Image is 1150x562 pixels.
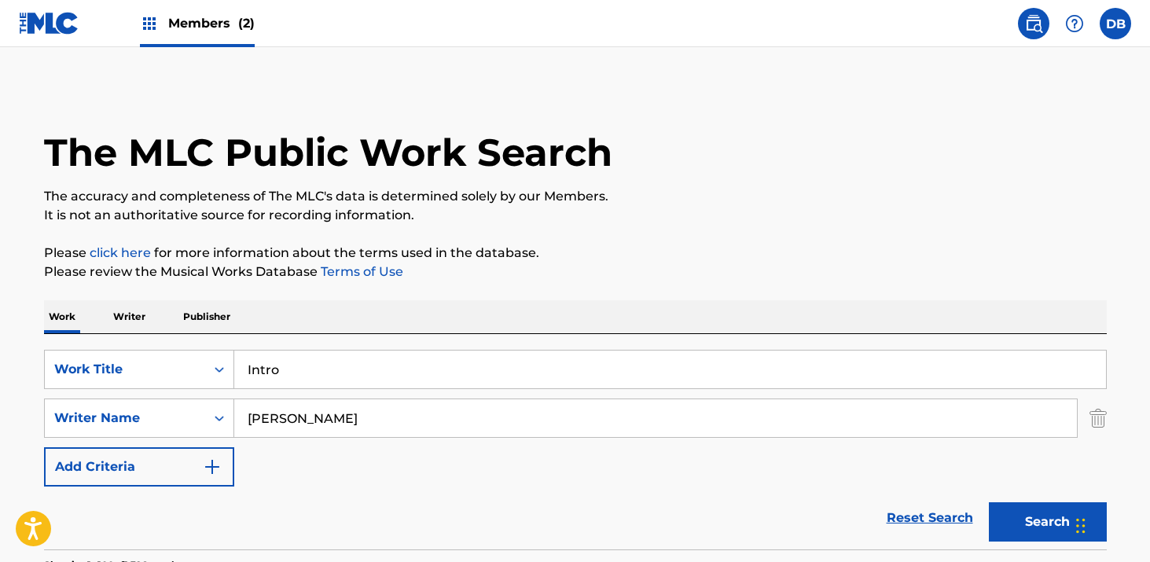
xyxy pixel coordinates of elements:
[1059,8,1090,39] div: Help
[44,187,1107,206] p: The accuracy and completeness of The MLC's data is determined solely by our Members.
[44,447,234,487] button: Add Criteria
[44,206,1107,225] p: It is not an authoritative source for recording information.
[1089,399,1107,438] img: Delete Criterion
[1076,502,1086,549] div: Drag
[1100,8,1131,39] div: User Menu
[54,409,196,428] div: Writer Name
[203,457,222,476] img: 9d2ae6d4665cec9f34b9.svg
[44,244,1107,263] p: Please for more information about the terms used in the database.
[1071,487,1150,562] iframe: Chat Widget
[318,264,403,279] a: Terms of Use
[90,245,151,260] a: click here
[1065,14,1084,33] img: help
[1018,8,1049,39] a: Public Search
[19,12,79,35] img: MLC Logo
[1024,14,1043,33] img: search
[44,350,1107,549] form: Search Form
[989,502,1107,542] button: Search
[44,263,1107,281] p: Please review the Musical Works Database
[44,129,612,176] h1: The MLC Public Work Search
[1106,348,1150,475] iframe: Resource Center
[168,14,255,32] span: Members
[140,14,159,33] img: Top Rightsholders
[54,360,196,379] div: Work Title
[108,300,150,333] p: Writer
[238,16,255,31] span: (2)
[178,300,235,333] p: Publisher
[44,300,80,333] p: Work
[879,501,981,535] a: Reset Search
